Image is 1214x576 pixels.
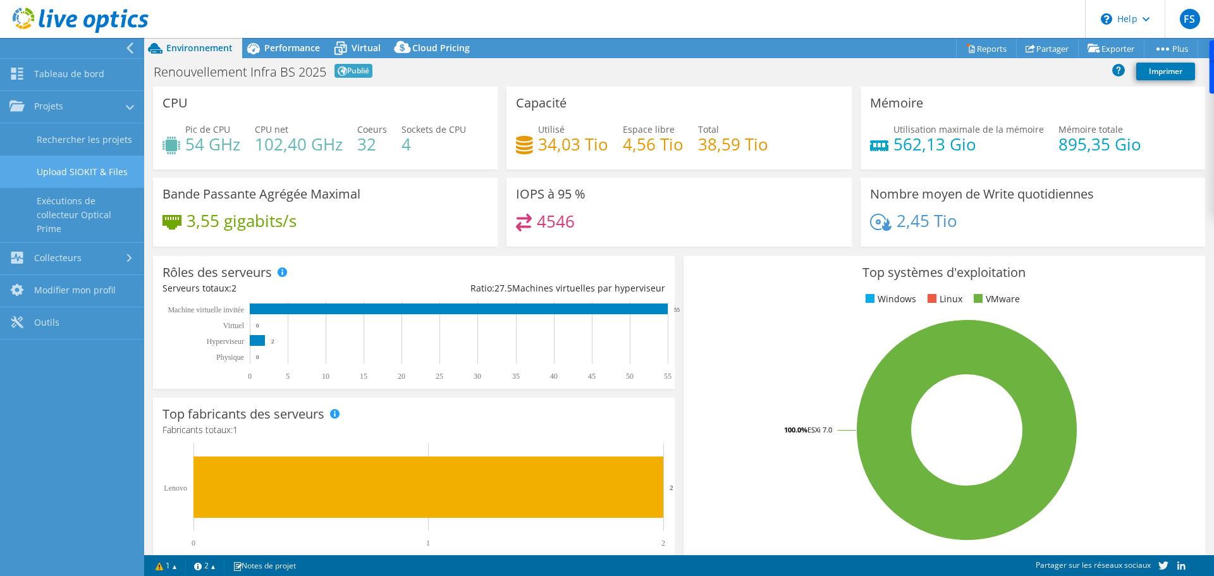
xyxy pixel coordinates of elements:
[271,338,274,345] text: 2
[231,282,236,294] span: 2
[670,484,673,491] text: 2
[154,66,326,78] h1: Renouvellement Infra BS 2025
[436,372,443,381] text: 25
[623,137,684,151] h4: 4,56 Tio
[537,214,575,228] h4: 4546
[357,123,387,135] span: Coeurs
[664,372,671,381] text: 55
[1136,63,1195,80] a: Imprimer
[357,137,387,151] h4: 32
[224,558,305,573] a: Notes de projet
[698,137,768,151] h4: 38,59 Tio
[698,123,719,135] span: Total
[693,266,1196,279] h3: Top systèmes d'exploitation
[674,307,680,313] text: 55
[870,96,923,110] h3: Mémoire
[185,558,224,573] a: 2
[971,292,1020,306] li: VMware
[185,137,240,151] h4: 54 GHz
[255,123,288,135] span: CPU net
[1016,39,1079,58] a: Partager
[162,266,272,279] h3: Rôles des serveurs
[398,372,405,381] text: 20
[256,322,259,329] text: 0
[426,539,430,548] text: 1
[255,137,343,151] h4: 102,40 GHz
[538,137,608,151] h4: 34,03 Tio
[1078,39,1144,58] a: Exporter
[164,484,187,493] text: Lenovo
[147,558,186,573] a: 1
[897,214,957,228] h4: 2,45 Tio
[494,282,512,294] span: 27.5
[322,372,329,381] text: 10
[474,372,481,381] text: 30
[1058,137,1141,151] h4: 895,35 Gio
[807,425,832,434] tspan: ESXi 7.0
[360,372,367,381] text: 15
[207,337,244,346] text: Hyperviseur
[1058,123,1123,135] span: Mémoire totale
[192,539,195,548] text: 0
[162,187,360,201] h3: Bande Passante Agrégée Maximal
[512,372,520,381] text: 35
[870,187,1094,201] h3: Nombre moyen de Write quotidiennes
[1036,560,1151,570] span: Partager sur les réseaux sociaux
[588,372,596,381] text: 45
[256,354,259,360] text: 0
[162,423,665,437] h4: Fabricants totaux:
[550,372,558,381] text: 40
[166,42,233,54] span: Environnement
[626,372,634,381] text: 50
[516,187,586,201] h3: IOPS à 95 %
[956,39,1017,58] a: Reports
[185,123,230,135] span: Pic de CPU
[352,42,381,54] span: Virtual
[223,321,245,330] text: Virtuel
[893,137,1044,151] h4: 562,13 Gio
[661,539,665,548] text: 2
[162,281,414,295] div: Serveurs totaux:
[623,123,675,135] span: Espace libre
[538,123,565,135] span: Utilisé
[216,353,244,362] text: Physique
[286,372,290,381] text: 5
[248,372,252,381] text: 0
[264,42,320,54] span: Performance
[187,214,297,228] h4: 3,55 gigabits/s
[1101,13,1112,25] svg: \n
[334,64,372,78] span: Publié
[1144,39,1198,58] a: Plus
[924,292,962,306] li: Linux
[862,292,916,306] li: Windows
[402,137,466,151] h4: 4
[402,123,466,135] span: Sockets de CPU
[784,425,807,434] tspan: 100.0%
[893,123,1044,135] span: Utilisation maximale de la mémoire
[516,96,567,110] h3: Capacité
[162,96,188,110] h3: CPU
[162,407,324,421] h3: Top fabricants des serveurs
[1180,9,1200,29] span: FS
[233,424,238,436] span: 1
[168,305,244,314] tspan: Machine virtuelle invitée
[412,42,470,54] span: Cloud Pricing
[414,281,665,295] div: Ratio: Machines virtuelles par hyperviseur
